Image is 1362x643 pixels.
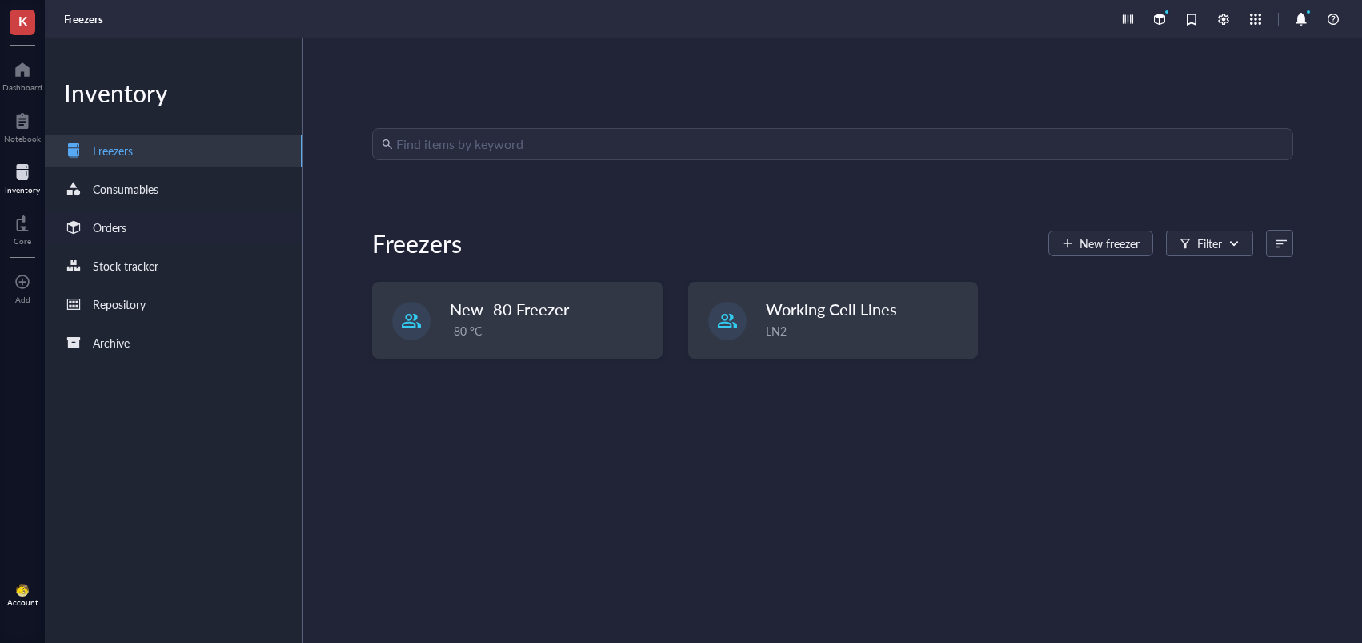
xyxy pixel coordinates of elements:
[2,82,42,92] div: Dashboard
[93,295,146,313] div: Repository
[450,298,569,320] span: New -80 Freezer
[2,57,42,92] a: Dashboard
[18,10,27,30] span: K
[15,295,30,304] div: Add
[1080,237,1140,250] span: New freezer
[45,211,302,243] a: Orders
[4,134,41,143] div: Notebook
[64,12,106,26] a: Freezers
[93,257,158,275] div: Stock tracker
[14,236,31,246] div: Core
[372,227,462,259] div: Freezers
[45,173,302,205] a: Consumables
[16,584,29,597] img: da48f3c6-a43e-4a2d-aade-5eac0d93827f.jpeg
[45,250,302,282] a: Stock tracker
[45,327,302,359] a: Archive
[45,135,302,167] a: Freezers
[93,180,158,198] div: Consumables
[93,142,133,159] div: Freezers
[1048,231,1153,256] button: New freezer
[766,322,967,340] div: LN2
[450,322,651,340] div: -80 °C
[93,334,130,352] div: Archive
[5,185,40,195] div: Inventory
[45,288,302,320] a: Repository
[1197,235,1222,252] div: Filter
[45,77,302,109] div: Inventory
[766,298,897,320] span: Working Cell Lines
[5,159,40,195] a: Inventory
[14,211,31,246] a: Core
[7,597,38,607] div: Account
[4,108,41,143] a: Notebook
[93,219,126,236] div: Orders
